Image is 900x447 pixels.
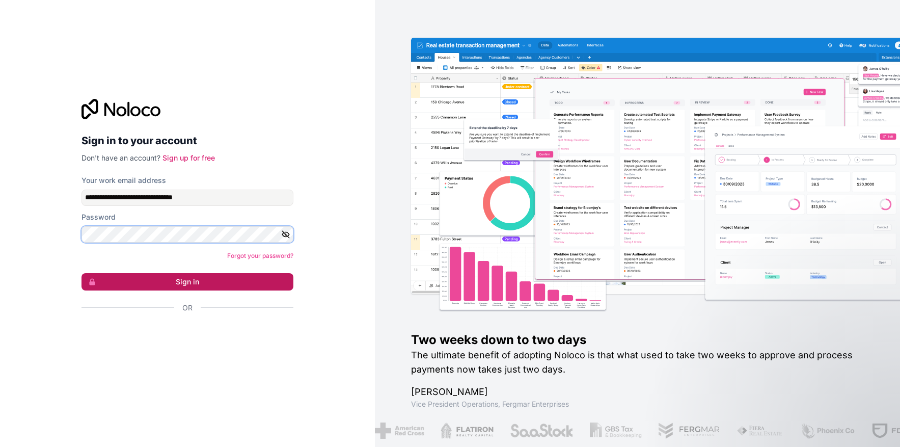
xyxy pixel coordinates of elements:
label: Your work email address [81,175,166,186]
img: /assets/gbstax-C-GtDUiK.png [590,423,642,439]
iframe: Sign in with Google Button [76,324,290,347]
img: /assets/flatiron-C8eUkumj.png [441,423,494,439]
h2: The ultimate benefit of adopting Noloco is that what used to take two weeks to approve and proces... [411,348,867,377]
span: Or [182,303,193,313]
h1: Two weeks down to two days [411,332,867,348]
input: Password [81,226,293,243]
label: Password [81,212,116,222]
h2: Sign in to your account [81,132,293,150]
a: Forgot your password? [227,252,293,259]
h1: [PERSON_NAME] [411,385,867,399]
img: /assets/saastock-C6Zbiodz.png [510,423,574,439]
h1: Vice President Operations , Fergmar Enterprises [411,399,867,409]
span: Don't have an account? [81,153,160,162]
a: Sign up for free [162,153,215,162]
img: /assets/american-red-cross-BAupjrZR.png [375,423,424,439]
iframe: Intercom notifications message [696,371,900,442]
input: Email address [81,190,293,206]
button: Sign in [81,273,293,291]
img: /assets/fergmar-CudnrXN5.png [658,423,720,439]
